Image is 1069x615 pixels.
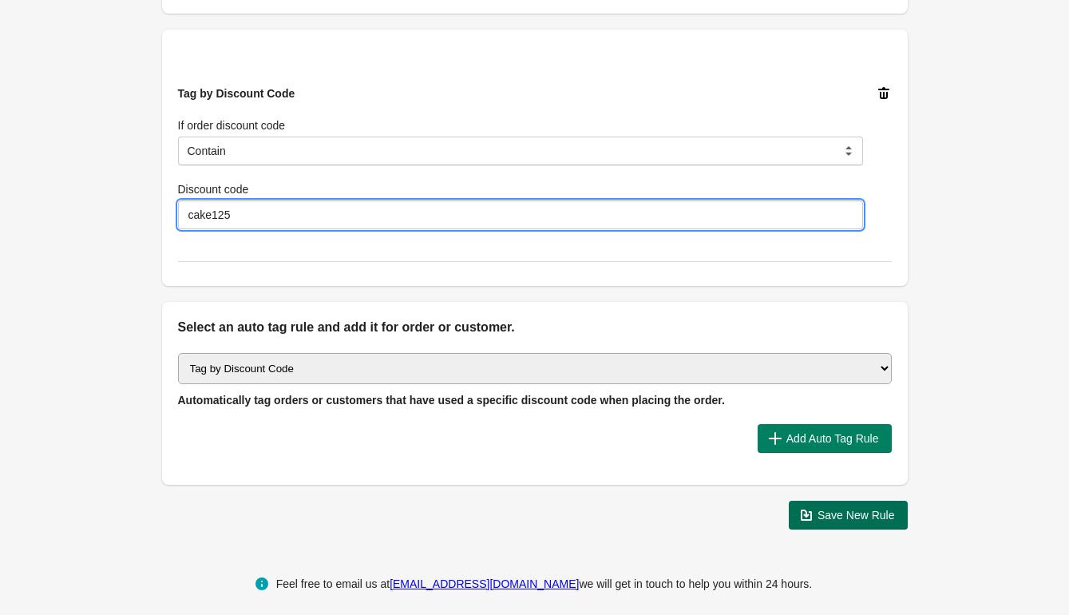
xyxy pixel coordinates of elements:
a: [EMAIL_ADDRESS][DOMAIN_NAME] [390,577,579,590]
input: Discount code [178,200,863,229]
span: Save New Rule [818,509,895,522]
span: Tag by Discount Code [178,87,295,100]
h2: Select an auto tag rule and add it for order or customer. [178,318,892,337]
button: Add Auto Tag Rule [758,424,892,453]
span: Add Auto Tag Rule [786,432,879,445]
button: Save New Rule [789,501,908,530]
div: Feel free to email us at we will get in touch to help you within 24 hours. [276,574,813,593]
label: Discount code [178,181,249,197]
span: Automatically tag orders or customers that have used a specific discount code when placing the or... [178,394,725,407]
label: If order discount code [178,117,286,133]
